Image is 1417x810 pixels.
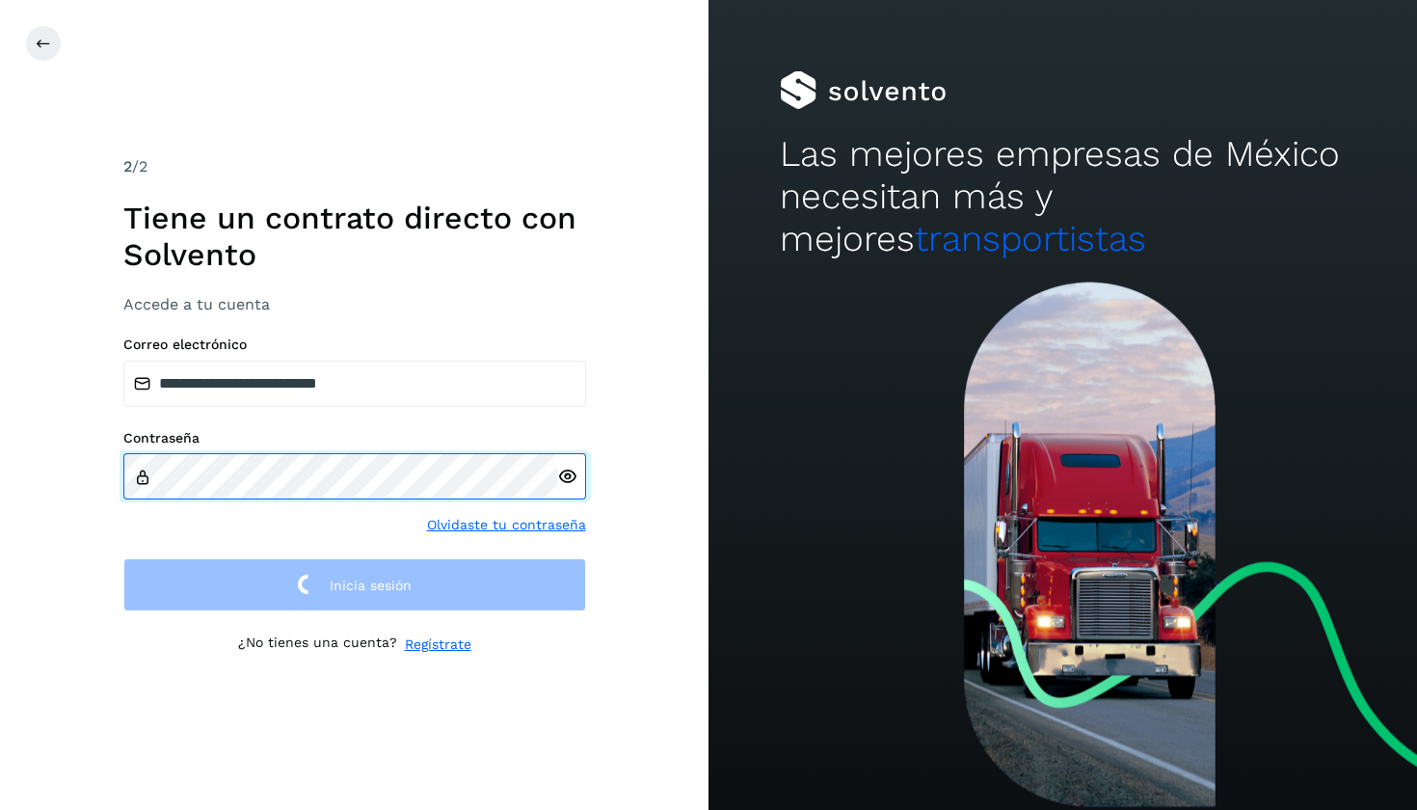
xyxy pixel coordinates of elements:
span: 2 [123,157,132,175]
div: /2 [123,155,586,178]
button: Inicia sesión [123,558,586,611]
p: ¿No tienes una cuenta? [238,634,397,655]
h2: Las mejores empresas de México necesitan más y mejores [780,133,1347,261]
a: Regístrate [405,634,471,655]
label: Correo electrónico [123,337,586,353]
a: Olvidaste tu contraseña [427,515,586,535]
label: Contraseña [123,430,586,446]
h1: Tiene un contrato directo con Solvento [123,200,586,274]
span: transportistas [915,218,1146,259]
span: Inicia sesión [330,579,412,592]
h3: Accede a tu cuenta [123,295,586,313]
